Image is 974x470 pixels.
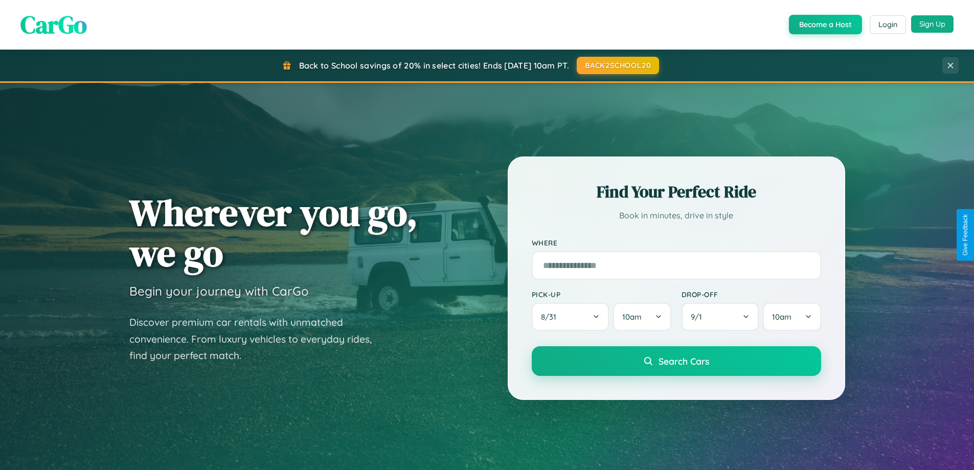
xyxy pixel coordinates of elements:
span: Back to School savings of 20% in select cities! Ends [DATE] 10am PT. [299,60,569,71]
h1: Wherever you go, we go [129,192,418,273]
span: CarGo [20,8,87,41]
span: 9 / 1 [691,312,707,322]
button: 10am [613,303,671,331]
span: Search Cars [659,355,709,367]
span: 10am [772,312,791,322]
button: Login [870,15,906,34]
label: Where [532,238,821,247]
button: 8/31 [532,303,609,331]
button: 9/1 [682,303,759,331]
button: 10am [763,303,821,331]
button: Sign Up [911,15,954,33]
label: Pick-up [532,290,671,299]
button: Search Cars [532,346,821,376]
h3: Begin your journey with CarGo [129,283,309,299]
label: Drop-off [682,290,821,299]
div: Give Feedback [962,214,969,256]
p: Discover premium car rentals with unmatched convenience. From luxury vehicles to everyday rides, ... [129,314,385,364]
button: BACK2SCHOOL20 [577,57,659,74]
button: Become a Host [789,15,862,34]
h2: Find Your Perfect Ride [532,181,821,203]
p: Book in minutes, drive in style [532,208,821,223]
span: 8 / 31 [541,312,561,322]
span: 10am [622,312,642,322]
